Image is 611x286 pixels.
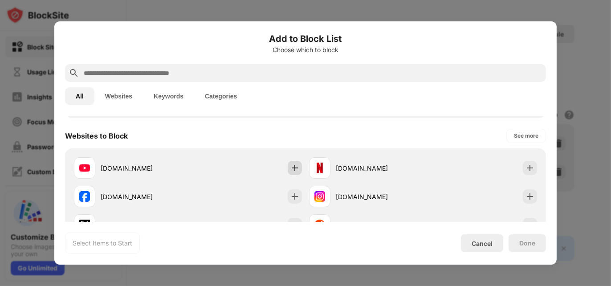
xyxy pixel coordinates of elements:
div: Select Items to Start [73,239,132,248]
img: favicons [314,191,325,202]
img: favicons [79,220,90,230]
button: All [65,87,94,105]
div: [DOMAIN_NAME] [336,163,423,173]
div: Choose which to block [65,46,546,53]
img: search.svg [69,68,79,78]
h6: Add to Block List [65,32,546,45]
button: Categories [194,87,248,105]
button: Keywords [143,87,194,105]
img: favicons [314,220,325,230]
div: Done [519,240,535,247]
button: Websites [94,87,143,105]
img: favicons [79,163,90,173]
div: [DOMAIN_NAME] [336,221,423,230]
div: Cancel [472,240,493,247]
div: Websites to Block [65,131,128,140]
div: [DOMAIN_NAME] [101,221,188,230]
img: favicons [79,191,90,202]
div: [DOMAIN_NAME] [336,192,423,201]
div: See more [514,131,538,140]
div: [DOMAIN_NAME] [101,192,188,201]
img: favicons [314,163,325,173]
div: [DOMAIN_NAME] [101,163,188,173]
